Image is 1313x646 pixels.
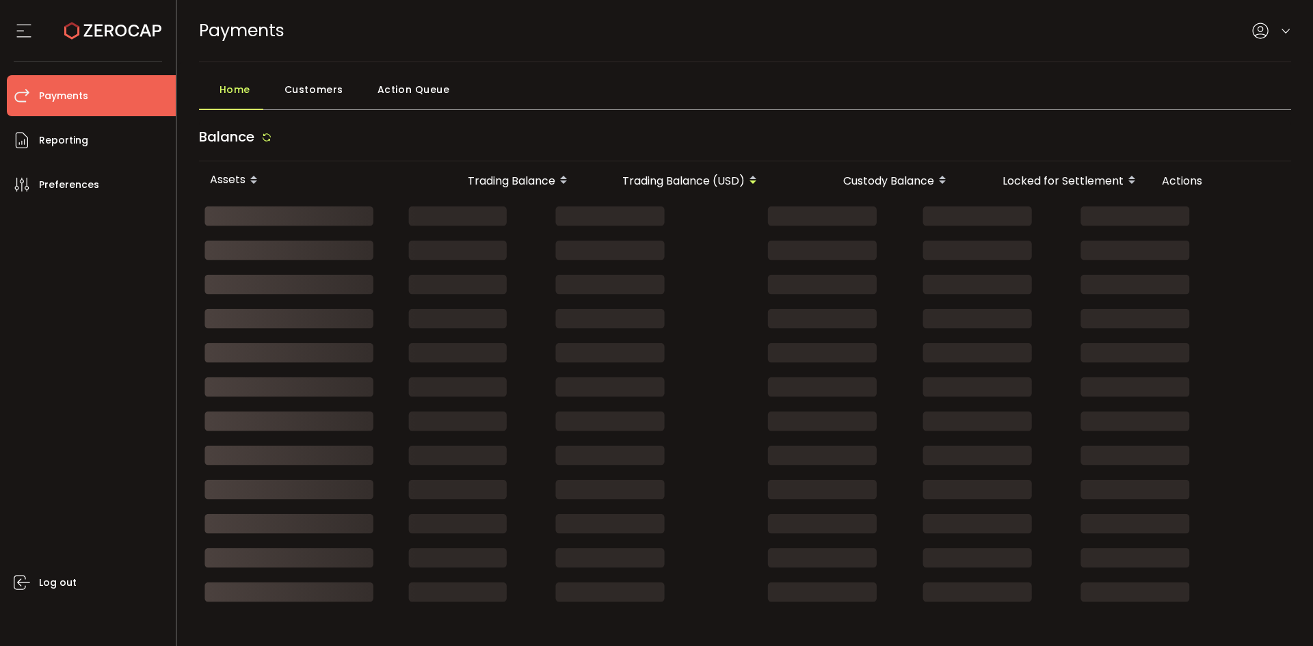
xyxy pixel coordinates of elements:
div: Locked for Settlement [961,169,1151,192]
div: Custody Balance [772,169,961,192]
div: Assets [199,169,411,192]
span: Home [220,76,250,103]
span: Payments [39,86,88,106]
span: Customers [284,76,343,103]
div: Trading Balance [411,169,583,192]
span: Reporting [39,131,88,150]
span: Action Queue [377,76,450,103]
span: Balance [199,127,254,146]
span: Preferences [39,175,99,195]
span: Payments [199,18,284,42]
div: Trading Balance (USD) [583,169,772,192]
div: Actions [1151,173,1288,189]
span: Log out [39,573,77,593]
